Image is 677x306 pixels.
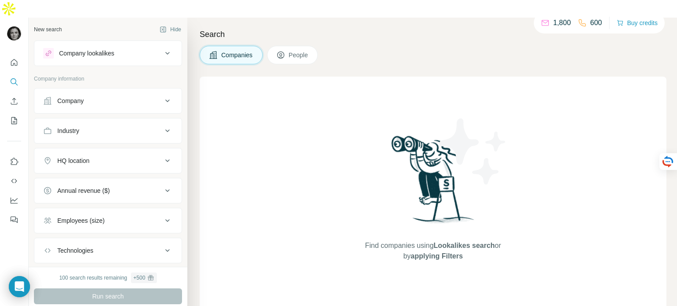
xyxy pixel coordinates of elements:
[7,192,21,208] button: Dashboard
[153,23,187,36] button: Hide
[433,112,513,191] img: Surfe Illustration - Stars
[34,75,182,83] p: Company information
[57,96,84,105] div: Company
[9,276,30,297] div: Open Intercom Messenger
[34,90,182,111] button: Company
[57,246,93,255] div: Technologies
[134,274,145,282] div: + 500
[34,120,182,141] button: Industry
[57,156,89,165] div: HQ location
[34,210,182,231] button: Employees (size)
[553,18,571,28] p: 1,800
[7,55,21,70] button: Quick start
[434,242,495,249] span: Lookalikes search
[590,18,602,28] p: 600
[34,43,182,64] button: Company lookalikes
[7,93,21,109] button: Enrich CSV
[289,51,309,59] span: People
[7,113,21,129] button: My lists
[59,273,156,283] div: 100 search results remaining
[7,212,21,228] button: Feedback
[7,154,21,170] button: Use Surfe on LinkedIn
[57,186,110,195] div: Annual revenue ($)
[34,26,62,33] div: New search
[57,126,79,135] div: Industry
[34,180,182,201] button: Annual revenue ($)
[200,28,666,41] h4: Search
[34,150,182,171] button: HQ location
[7,74,21,90] button: Search
[59,49,114,58] div: Company lookalikes
[57,216,104,225] div: Employees (size)
[617,17,658,29] button: Buy credits
[387,133,479,232] img: Surfe Illustration - Woman searching with binoculars
[362,240,503,262] span: Find companies using or by
[221,51,253,59] span: Companies
[7,26,21,41] img: Avatar
[34,240,182,261] button: Technologies
[7,173,21,189] button: Use Surfe API
[411,252,463,260] span: applying Filters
